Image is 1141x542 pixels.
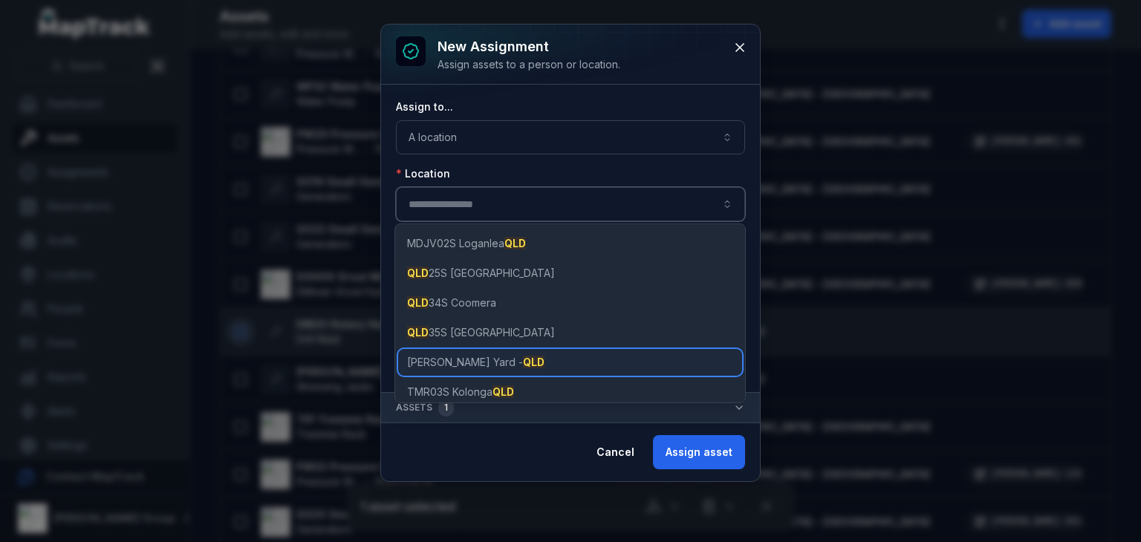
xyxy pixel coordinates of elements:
span: [PERSON_NAME] Yard - [407,355,545,370]
button: Assign asset [653,435,745,469]
span: QLD [504,237,526,249]
label: Assign to... [396,99,453,114]
span: QLD [523,356,545,368]
span: 25S [GEOGRAPHIC_DATA] [407,266,555,281]
h3: New assignment [438,36,620,57]
span: QLD [407,267,429,279]
button: Assets1 [381,393,760,422]
span: QLD [407,326,429,339]
span: 35S [GEOGRAPHIC_DATA] [407,325,555,340]
span: MDJV02S Loganlea [407,236,526,251]
button: Cancel [584,435,647,469]
button: A location [396,120,745,154]
div: Assign assets to a person or location. [438,57,620,72]
span: QLD [407,296,429,309]
span: 34S Coomera [407,296,496,310]
div: 1 [438,399,454,417]
span: QLD [493,385,514,398]
span: Assets [396,399,454,417]
label: Location [396,166,450,181]
span: TMR03S Kolonga [407,385,514,399]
